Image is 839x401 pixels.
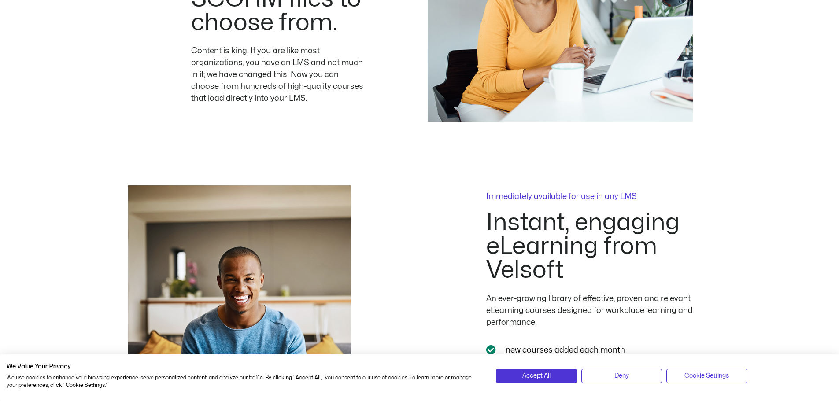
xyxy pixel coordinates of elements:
button: Adjust cookie preferences [666,369,747,383]
p: Immediately available for use in any LMS [486,193,713,201]
div: An ever-growing library of effective, proven and relevant eLearning courses designed for workplac... [486,293,698,328]
h2: We Value Your Privacy [7,363,483,371]
span: Deny [614,371,629,381]
h2: Instant, engaging eLearning from Velsoft [486,211,713,282]
span: Accept All [522,371,551,381]
p: We use cookies to enhance your browsing experience, serve personalized content, and analyze our t... [7,374,483,389]
span: Cookie Settings [684,371,729,381]
button: Accept all cookies [496,369,577,383]
button: Deny all cookies [581,369,662,383]
div: Content is king. If you are like most organizations, you have an LMS and not much in it; we have ... [191,45,367,104]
